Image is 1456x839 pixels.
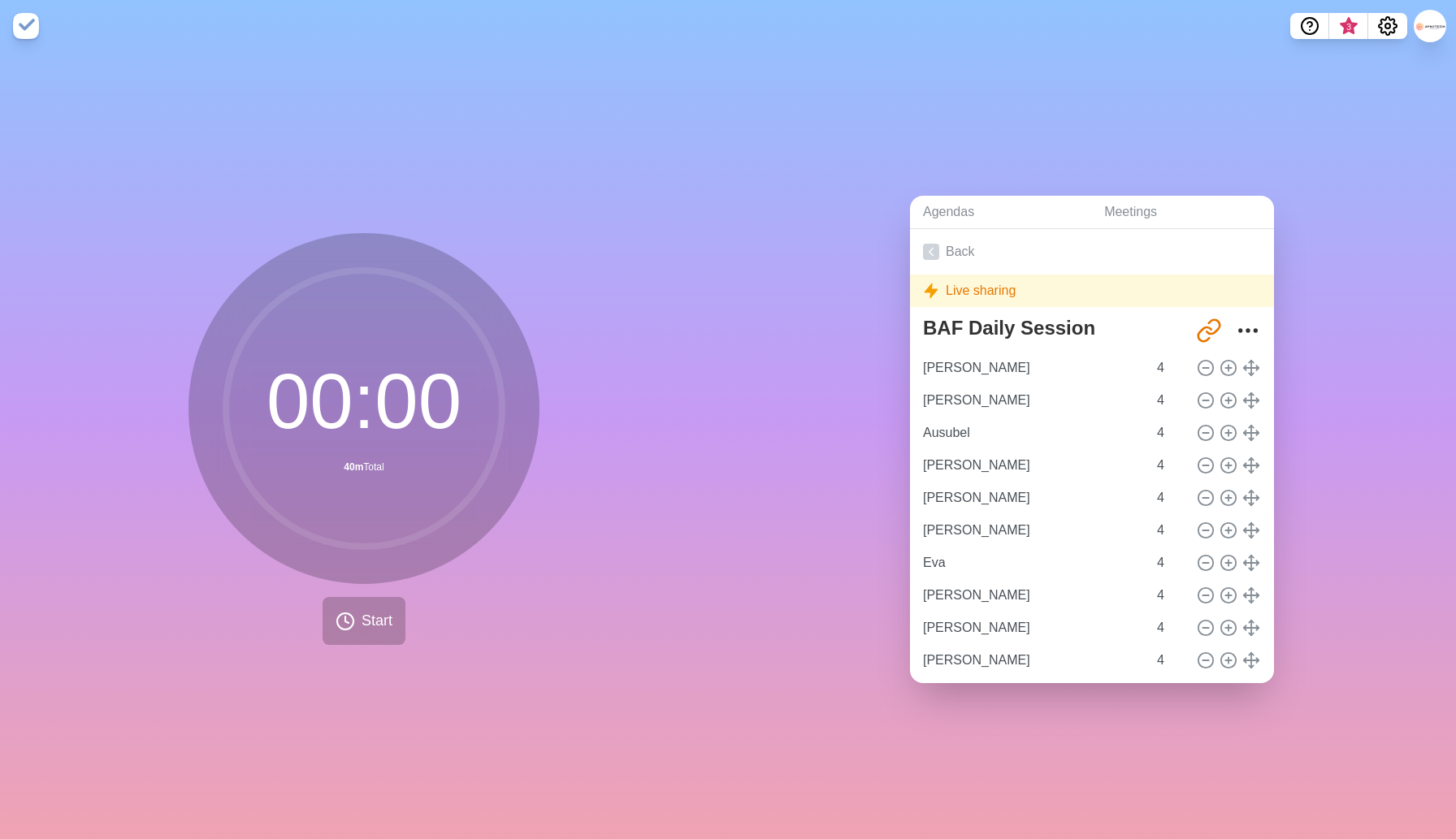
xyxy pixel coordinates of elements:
input: Name [916,352,1147,384]
input: Name [916,482,1147,514]
a: Back [910,229,1274,275]
input: Mins [1150,482,1189,514]
input: Mins [1150,547,1189,579]
button: Start [323,597,405,645]
img: timeblocks logo [13,13,39,39]
input: Name [916,644,1147,677]
input: Name [916,612,1147,644]
input: Mins [1150,417,1189,449]
input: Name [916,547,1147,579]
button: What’s new [1329,13,1368,39]
input: Name [916,384,1147,417]
span: 3 [1342,20,1355,33]
button: Share link [1193,314,1225,347]
input: Name [916,579,1147,612]
input: Mins [1150,352,1189,384]
input: Mins [1150,612,1189,644]
input: Mins [1150,579,1189,612]
input: Name [916,514,1147,547]
input: Mins [1150,384,1189,417]
input: Name [916,449,1147,482]
input: Mins [1150,514,1189,547]
div: Live sharing [910,275,1274,307]
input: Name [916,417,1147,449]
a: Agendas [910,196,1091,229]
button: Settings [1368,13,1407,39]
input: Mins [1150,644,1189,677]
span: Start [362,610,392,632]
a: Meetings [1091,196,1274,229]
button: Help [1290,13,1329,39]
button: More [1232,314,1264,347]
input: Mins [1150,449,1189,482]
